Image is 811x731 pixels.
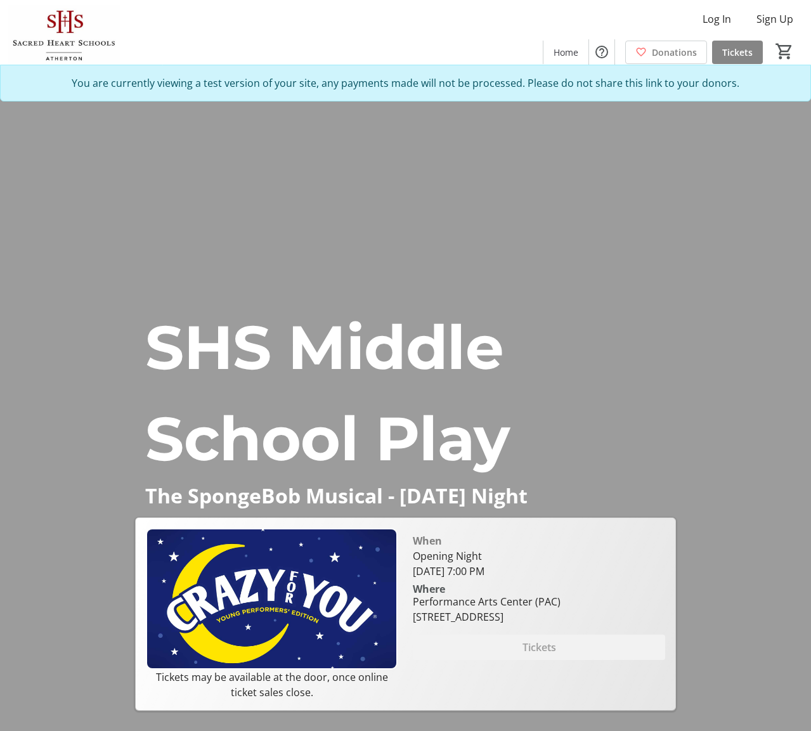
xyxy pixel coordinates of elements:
[722,46,753,59] span: Tickets
[625,41,707,64] a: Donations
[146,670,398,700] p: Tickets may be available at the door, once online ticket sales close.
[413,584,445,594] div: Where
[413,609,561,624] div: [STREET_ADDRESS]
[692,9,741,29] button: Log In
[703,11,731,27] span: Log In
[145,484,666,507] p: The SpongeBob Musical - [DATE] Night
[746,9,803,29] button: Sign Up
[146,528,398,670] img: Campaign CTA Media Photo
[712,41,763,64] a: Tickets
[543,41,588,64] a: Home
[652,46,697,59] span: Donations
[413,533,442,548] div: When
[756,11,793,27] span: Sign Up
[589,39,614,65] button: Help
[8,5,120,68] img: Sacred Heart Schools, Atherton's Logo
[413,548,665,579] div: Opening Night [DATE] 7:00 PM
[773,40,796,63] button: Cart
[413,594,561,609] div: Performance Arts Center (PAC)
[145,310,510,475] span: SHS Middle School Play
[554,46,578,59] span: Home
